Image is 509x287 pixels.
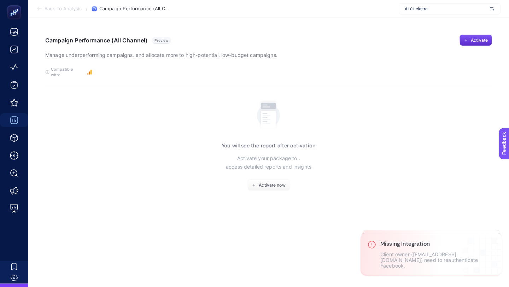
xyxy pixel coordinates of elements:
span: Activate now [259,182,285,188]
span: Activate [471,37,488,43]
span: / [86,6,88,11]
span: Back To Analysis [45,6,82,12]
span: Campaign Performance (All Channel) [99,6,170,12]
p: Activate your package to . access detailed reports and insights [226,154,311,171]
h1: Campaign Performance (All Channel) [45,37,147,44]
span: Compatible with: [51,66,83,78]
span: Feedback [4,2,27,8]
p: Client owner ([EMAIL_ADDRESS][DOMAIN_NAME]) need to reauthenticate Facebook. [380,252,495,269]
button: Activate now [247,180,290,191]
p: Manage underperforming campaigns, and allocate more to high-potential, low-budget campaigns. [45,51,277,59]
span: Preview [154,38,168,42]
span: A101 ekstra [405,6,487,12]
h3: You will see the report after activation [222,143,316,148]
h3: Missing Integration [380,240,495,247]
img: svg%3e [490,5,495,12]
button: Activate [460,35,492,46]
